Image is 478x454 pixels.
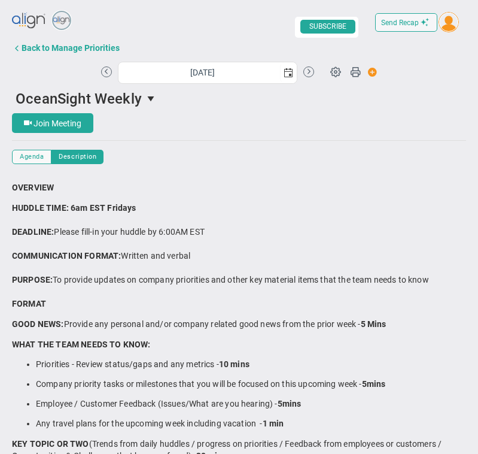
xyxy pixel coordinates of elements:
[362,64,377,80] span: Action Button
[12,203,136,213] strong: HUDDLE TIME: 6am EST Fridays
[280,62,297,83] span: select
[279,419,284,428] strong: n
[20,152,44,162] span: Agenda
[16,90,142,107] span: OceanSight Weekly
[362,379,367,389] strong: 5
[278,399,282,408] strong: 5
[12,299,46,308] span: FORMAT
[36,379,466,390] li: Company priority tasks or milestones that you will be focused on this upcoming week -
[12,275,53,284] strong: PURPOSE:
[12,318,466,330] p: Provide any personal and/or company related good news from the prior week -
[300,20,355,34] span: SUBSCRIBE
[12,227,54,237] strong: DEADLINE:
[350,66,361,83] span: Print Huddle
[12,150,51,164] button: Agenda
[367,379,386,389] strong: mins
[36,359,466,370] li: Priorities - Review status/gaps and any metrics -
[36,418,466,429] li: Any travel plans for the upcoming week including vacation -
[324,60,347,83] span: Huddle Settings
[12,251,121,261] strong: COMMUNICATION FORMAT:
[22,43,120,53] div: Back to Manage Priorities
[59,152,96,162] span: Description
[219,359,249,369] strong: 10 mins
[12,113,93,133] button: Join Meeting
[12,9,47,33] img: align-logo.svg
[36,398,466,410] li: Employee / Customer Feedback (Issues/What are you hearing) -
[51,150,103,164] button: Description
[263,419,279,428] strong: 1 mi
[12,202,466,310] p: Please fill-in your huddle by 6:00AM EST Written and verbal To provide updates on company priorit...
[142,88,162,108] span: select
[375,13,437,32] button: Send Recap
[439,12,459,32] img: 204746.Person.photo
[282,399,302,408] strong: mins
[12,340,150,349] strong: WHAT THE TEAM NEEDS TO KNOW:
[12,319,64,329] strong: GOOD NEWS:
[12,36,130,60] button: Back to Manage Priorities
[12,439,89,449] strong: KEY TOPIC OR TWO
[361,319,386,329] strong: 5 Mins
[381,19,419,27] span: Send Recap
[12,183,54,192] strong: OVERVIEW
[34,119,81,128] span: Join Meeting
